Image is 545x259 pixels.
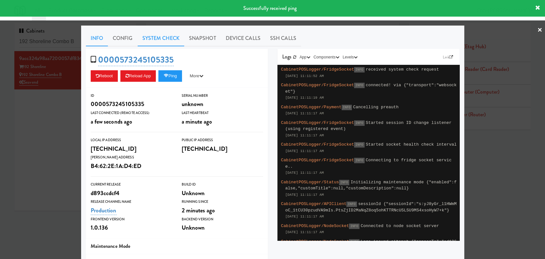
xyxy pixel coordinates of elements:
div: [PERSON_NAME] Address [91,154,172,161]
div: Last Heartbeat [182,110,263,116]
span: Maintenance Mode [91,242,131,250]
div: 0000573245105335 [91,99,172,110]
span: CabinetPOSLogger/NodeSocket [281,224,349,228]
div: Current Release [91,181,172,188]
div: 1.0.136 [91,222,172,233]
span: received system check request [366,67,439,72]
span: Started session ID change listener (using registered event) [285,120,452,132]
span: CabinetPOSLogger/FridgeSocket [281,83,354,88]
div: Public IP Address [182,137,263,143]
span: CabinetPOSLogger/Payment [281,105,342,110]
div: ID [91,93,172,99]
button: App [298,54,312,60]
span: 2 minutes ago [182,206,215,215]
a: Production [91,206,117,215]
span: [DATE] 11:11:17 AM [285,230,324,234]
span: Cancelling preauth [353,105,398,110]
a: Info [86,30,108,46]
button: Reload App [120,70,156,82]
div: d893ccdcf4 [91,188,172,199]
div: Serial Number [182,93,263,99]
span: Connecting to fridge socket service.. [285,158,452,169]
span: sessionId {"sessionId":"s:yJ8yGr_l1HWmMoC_1tCU30pzudVA9mIs.PtsZjID2MaNqZ8oq5ohKTTRNcUSLSU9MS4xsoH... [285,202,457,213]
a: Link [441,54,455,60]
div: Local IP Address [91,137,172,143]
span: CabinetPOSLogger/Status [281,180,339,185]
div: Frontend Version [91,216,172,223]
span: CabinetPOSLogger/FridgeSocket [281,158,354,163]
span: CabinetPOSLogger/APIClient [281,202,346,206]
span: INFO [349,239,359,245]
span: Successfully received ping [243,4,297,12]
div: Last Connected (Remote Access) [91,110,172,116]
div: Running Since [182,199,263,205]
div: Build Id [182,181,263,188]
span: Initializing maintenance mode {"enabled":false,"customTitle":null,"customDescription":null} [285,180,457,191]
span: [DATE] 11:11:17 AM [285,111,324,115]
button: Components [312,54,341,60]
span: connected! via {"transport":"websocket"} [285,83,457,94]
button: More [185,70,208,82]
a: SSH Calls [265,30,301,46]
span: [DATE] 11:11:19 AM [285,96,324,100]
a: × [537,20,542,40]
span: CabinetPOSLogger/FridgeSocket [281,142,354,147]
div: Unknown [182,222,263,233]
span: CabinetPOSLogger/FridgeSocket [281,120,354,125]
div: [TECHNICAL_ID] [91,143,172,154]
a: Device Calls [221,30,265,46]
span: INFO [349,224,359,229]
button: Levels [341,54,359,60]
span: a few seconds ago [91,117,132,126]
div: Unknown [182,188,263,199]
div: unknown [182,99,263,110]
span: INFO [354,120,364,126]
div: Release Channel Name [91,199,172,205]
span: INFO [354,83,364,88]
span: Logs [282,53,291,60]
a: Config [108,30,138,46]
div: [TECHNICAL_ID] [182,143,263,154]
span: [DATE] 11:11:17 AM [285,149,324,153]
span: [DATE] 11:11:52 AM [285,74,324,78]
span: Started socket health check interval [366,142,457,147]
button: Ping [158,70,182,82]
span: INFO [339,180,349,185]
span: [DATE] 11:11:17 AM [285,171,324,175]
a: System Check [138,30,184,46]
span: INFO [354,142,364,148]
span: [DATE] 11:11:17 AM [285,133,324,137]
span: INFO [342,105,352,110]
button: Reboot [91,70,118,82]
div: B4:62:2E:1A:D4:ED [91,161,172,171]
span: [DATE] 11:11:17 AM [285,215,324,218]
a: Snapshot [184,30,221,46]
span: [DATE] 11:11:17 AM [285,193,324,197]
span: Connected to node socket server [361,224,439,228]
a: 0000573245105335 [98,54,174,66]
div: Backend Version [182,216,263,223]
span: CabinetPOSLogger/NodeSocket [281,239,349,244]
span: INFO [346,202,357,207]
span: INFO [354,67,364,72]
span: CabinetPOSLogger/FridgeSocket [281,67,354,72]
span: a minute ago [182,117,212,126]
span: INFO [354,158,364,163]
